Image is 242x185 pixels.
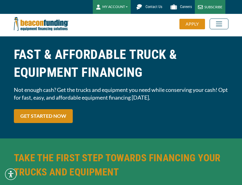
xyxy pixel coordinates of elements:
[14,109,73,123] a: GET STARTED NOW
[131,2,165,12] a: Contact Us
[179,19,205,29] div: APPLY
[210,18,228,29] button: Toggle navigation
[165,2,195,12] a: Careers
[168,2,179,12] img: Beacon Funding Careers
[14,14,69,34] img: Beacon Funding Corporation logo
[14,64,228,81] span: EQUIPMENT FINANCING
[14,151,228,179] h2: TAKE THE FIRST STEP TOWARDS FINANCING YOUR TRUCKS AND EQUIPMENT
[14,86,228,101] span: Not enough cash? Get the trucks and equipment you need while conserving your cash! Opt for fast, ...
[146,5,162,9] span: Contact Us
[179,19,210,29] a: APPLY
[180,5,192,9] span: Careers
[134,2,145,12] img: Beacon Funding chat
[14,46,228,81] h1: FAST & AFFORDABLE TRUCK &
